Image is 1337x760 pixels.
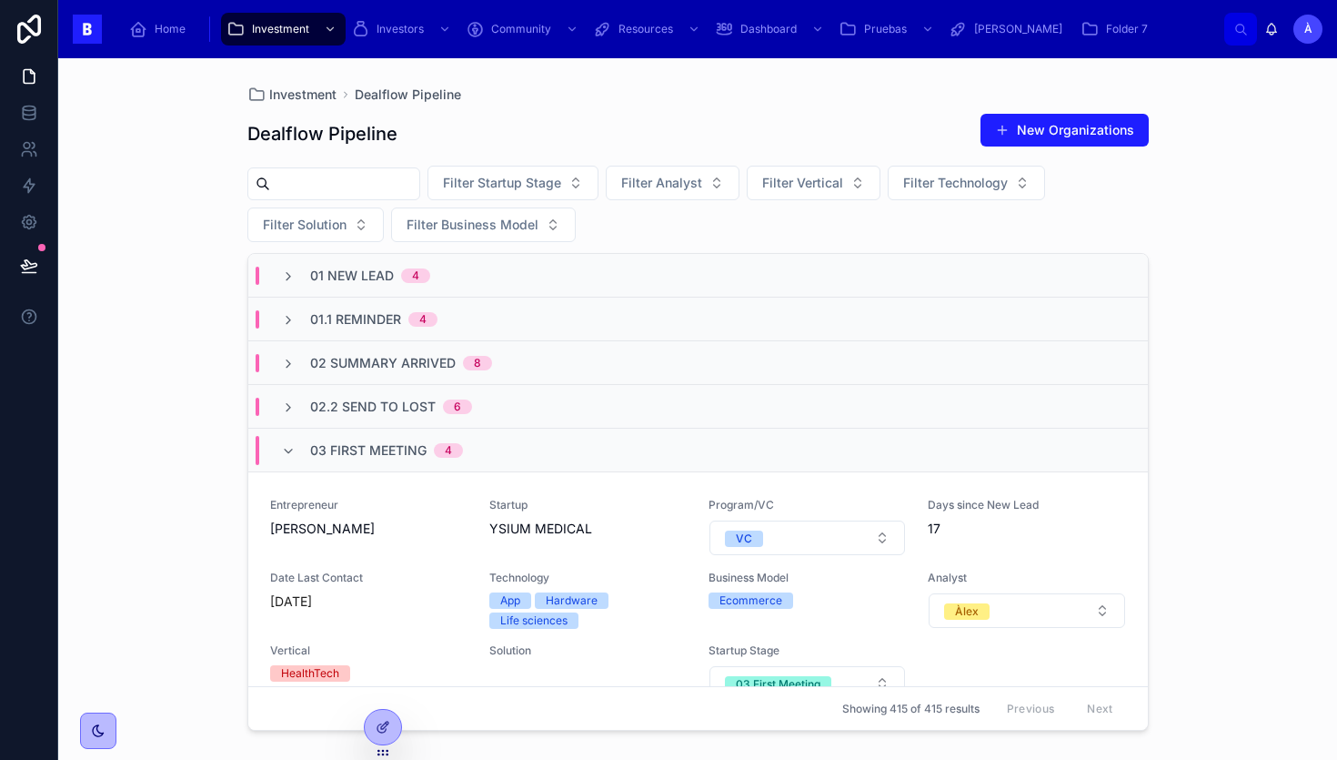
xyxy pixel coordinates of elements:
[310,354,456,372] span: 02 Summary Arrived
[460,13,588,46] a: Community
[489,520,687,538] span: YSIUM MEDICAL
[928,520,1125,538] span: 17
[736,531,752,547] div: VC
[1304,22,1312,36] span: À
[155,22,186,36] span: Home
[252,22,309,36] span: Investment
[124,13,198,46] a: Home
[454,400,461,414] div: 6
[474,356,481,370] div: 8
[412,269,419,283] div: 4
[944,602,990,620] button: Unselect ALEX
[270,593,312,611] p: [DATE]
[736,676,820,693] div: 03 First Meeting
[955,603,979,620] div: Àlex
[740,22,797,36] span: Dashboard
[346,13,460,46] a: Investors
[709,666,905,701] button: Select Button
[546,593,598,609] div: Hardware
[443,174,561,192] span: Filter Startup Stage
[1106,22,1148,36] span: Folder 7
[263,216,347,234] span: Filter Solution
[929,593,1124,628] button: Select Button
[247,121,397,147] h1: Dealflow Pipeline
[310,267,394,285] span: 01 New Lead
[377,22,424,36] span: Investors
[407,216,538,234] span: Filter Business Model
[355,86,461,104] a: Dealflow Pipeline
[842,702,980,716] span: Showing 415 of 415 results
[269,86,337,104] span: Investment
[500,613,568,629] div: Life sciences
[270,571,467,585] span: Date Last Contact
[281,665,339,682] div: HealthTech
[606,166,739,200] button: Select Button
[270,498,467,512] span: Entrepreneur
[391,208,576,242] button: Select Button
[928,571,1125,585] span: Analyst
[709,521,905,555] button: Select Button
[489,498,687,512] span: Startup
[980,114,1149,147] button: New Organizations
[903,174,1008,192] span: Filter Technology
[833,13,943,46] a: Pruebas
[247,86,337,104] a: Investment
[310,441,427,460] span: 03 First Meeting
[719,593,782,609] div: Ecommerce
[974,22,1062,36] span: [PERSON_NAME]
[500,593,520,609] div: App
[270,643,467,658] span: Vertical
[491,22,551,36] span: Community
[621,174,702,192] span: Filter Analyst
[943,13,1075,46] a: [PERSON_NAME]
[489,643,687,658] span: Solution
[419,312,427,327] div: 4
[116,9,1224,49] div: scrollable content
[888,166,1045,200] button: Select Button
[445,443,452,458] div: 4
[427,166,598,200] button: Select Button
[73,15,102,44] img: App logo
[247,208,384,242] button: Select Button
[709,13,833,46] a: Dashboard
[709,643,906,658] span: Startup Stage
[709,571,906,585] span: Business Model
[864,22,907,36] span: Pruebas
[248,472,1148,728] a: Entrepreneur[PERSON_NAME]StartupYSIUM MEDICALProgram/VCSelect ButtonDays since New Lead17Date Las...
[1075,13,1161,46] a: Folder 7
[221,13,346,46] a: Investment
[270,520,467,538] span: [PERSON_NAME]
[588,13,709,46] a: Resources
[489,571,687,585] span: Technology
[762,174,843,192] span: Filter Vertical
[747,166,880,200] button: Select Button
[928,498,1125,512] span: Days since New Lead
[618,22,673,36] span: Resources
[310,310,401,329] span: 01.1 Reminder
[310,398,436,416] span: 02.2 Send To Lost
[709,498,906,512] span: Program/VC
